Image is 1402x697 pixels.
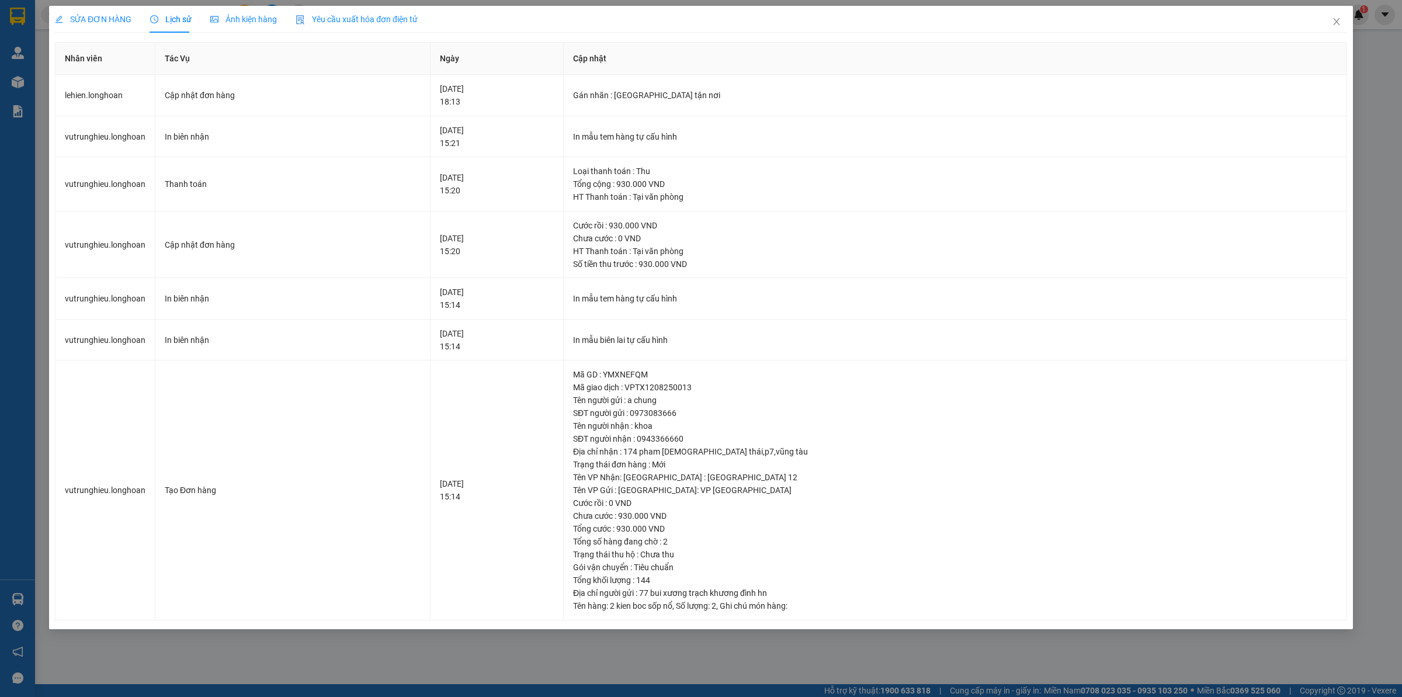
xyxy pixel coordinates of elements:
div: Tên người nhận : khoa [573,419,1337,432]
div: Cước rồi : 930.000 VND [573,219,1337,232]
th: Nhân viên [55,43,155,75]
div: In biên nhận [165,334,421,346]
div: In mẫu biên lai tự cấu hình [573,334,1337,346]
div: In biên nhận [165,292,421,305]
div: [DATE] 18:13 [440,82,554,108]
div: Tên người gửi : a chung [573,394,1337,407]
div: [DATE] 15:14 [440,327,554,353]
div: Gán nhãn : [GEOGRAPHIC_DATA] tận nơi [573,89,1337,102]
td: vutrunghieu.longhoan [55,278,155,320]
span: SỬA ĐƠN HÀNG [55,15,131,24]
div: Mã GD : YMXNEFQM [573,368,1337,381]
th: Cập nhật [564,43,1347,75]
div: Chưa cước : 0 VND [573,232,1337,245]
th: Ngày [431,43,564,75]
div: SĐT người gửi : 0973083666 [573,407,1337,419]
div: [DATE] 15:14 [440,286,554,311]
div: Gói vận chuyển : Tiêu chuẩn [573,561,1337,574]
div: Cập nhật đơn hàng [165,238,421,251]
img: icon [296,15,305,25]
div: Số tiền thu trước : 930.000 VND [573,258,1337,271]
div: HT Thanh toán : Tại văn phòng [573,245,1337,258]
div: In biên nhận [165,130,421,143]
td: vutrunghieu.longhoan [55,157,155,211]
div: Tổng khối lượng : 144 [573,574,1337,587]
div: In mẫu tem hàng tự cấu hình [573,292,1337,305]
span: clock-circle [150,15,158,23]
div: Tên hàng: , Số lượng: , Ghi chú món hàng: [573,599,1337,612]
span: 2 kien boc sốp nổ [610,601,672,611]
div: Chưa cước : 930.000 VND [573,509,1337,522]
span: edit [55,15,63,23]
div: Địa chỉ nhận : 174 pham [DEMOGRAPHIC_DATA] thái,p7,vũng tàu [573,445,1337,458]
div: Tổng số hàng đang chờ : 2 [573,535,1337,548]
div: Địa chỉ người gửi : 77 bui xương trạch khương đình hn [573,587,1337,599]
td: vutrunghieu.longhoan [55,211,155,279]
td: vutrunghieu.longhoan [55,320,155,361]
div: [DATE] 15:20 [440,171,554,197]
div: Cập nhật đơn hàng [165,89,421,102]
td: vutrunghieu.longhoan [55,116,155,158]
div: [DATE] 15:20 [440,232,554,258]
button: Close [1320,6,1353,39]
div: SĐT người nhận : 0943366660 [573,432,1337,445]
div: Trạng thái đơn hàng : Mới [573,458,1337,471]
div: Tên VP Nhận: [GEOGRAPHIC_DATA] : [GEOGRAPHIC_DATA] 12 [573,471,1337,484]
div: [DATE] 15:21 [440,124,554,150]
td: lehien.longhoan [55,75,155,116]
div: Loại thanh toán : Thu [573,165,1337,178]
div: Tên VP Gửi : [GEOGRAPHIC_DATA]: VP [GEOGRAPHIC_DATA] [573,484,1337,497]
span: 2 [712,601,716,611]
div: Tổng cước : 930.000 VND [573,522,1337,535]
td: vutrunghieu.longhoan [55,360,155,620]
span: Ảnh kiện hàng [210,15,277,24]
span: close [1332,17,1341,26]
th: Tác Vụ [155,43,431,75]
div: Tạo Đơn hàng [165,484,421,497]
div: Mã giao dịch : VPTX1208250013 [573,381,1337,394]
div: Tổng cộng : 930.000 VND [573,178,1337,190]
span: picture [210,15,218,23]
div: Trạng thái thu hộ : Chưa thu [573,548,1337,561]
div: [DATE] 15:14 [440,477,554,503]
div: HT Thanh toán : Tại văn phòng [573,190,1337,203]
div: Cước rồi : 0 VND [573,497,1337,509]
span: Lịch sử [150,15,192,24]
div: In mẫu tem hàng tự cấu hình [573,130,1337,143]
span: Yêu cầu xuất hóa đơn điện tử [296,15,418,24]
div: Thanh toán [165,178,421,190]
